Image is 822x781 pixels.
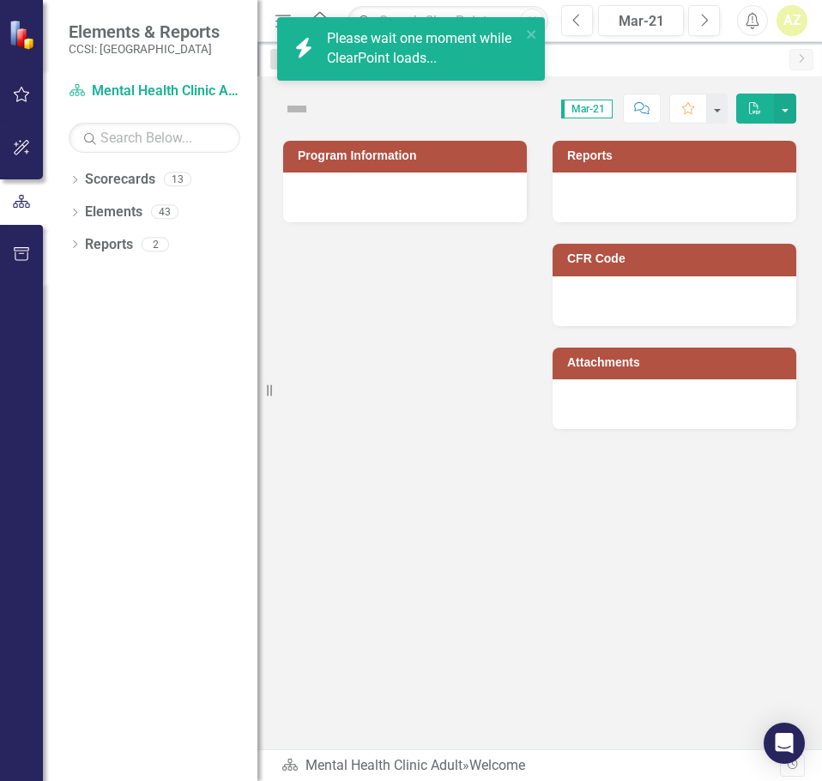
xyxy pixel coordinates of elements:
button: Mar-21 [598,5,684,36]
div: 43 [151,205,178,220]
img: Not Defined [283,95,311,123]
span: Elements & Reports [69,21,220,42]
a: Mental Health Clinic Adult [69,82,240,101]
h3: Attachments [567,356,788,369]
div: Welcome [469,757,525,773]
a: Scorecards [85,170,155,190]
span: Mar-21 [561,100,613,118]
input: Search Below... [69,123,240,153]
div: 2 [142,237,169,251]
a: Elements [85,203,142,222]
h3: Program Information [298,149,518,162]
button: AZ [777,5,807,36]
button: close [526,24,538,44]
img: ClearPoint Strategy [9,20,39,50]
div: 13 [164,173,191,187]
a: Mental Health Clinic Adult [305,757,462,773]
div: » [281,756,780,776]
div: Mar-21 [604,11,678,32]
small: CCSI: [GEOGRAPHIC_DATA] [69,42,220,56]
a: Reports [85,235,133,255]
input: Search ClearPoint... [348,6,548,36]
div: Open Intercom Messenger [764,723,805,764]
h3: Reports [567,149,788,162]
div: Please wait one moment while ClearPoint loads... [327,29,521,69]
h3: CFR Code [567,252,788,265]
